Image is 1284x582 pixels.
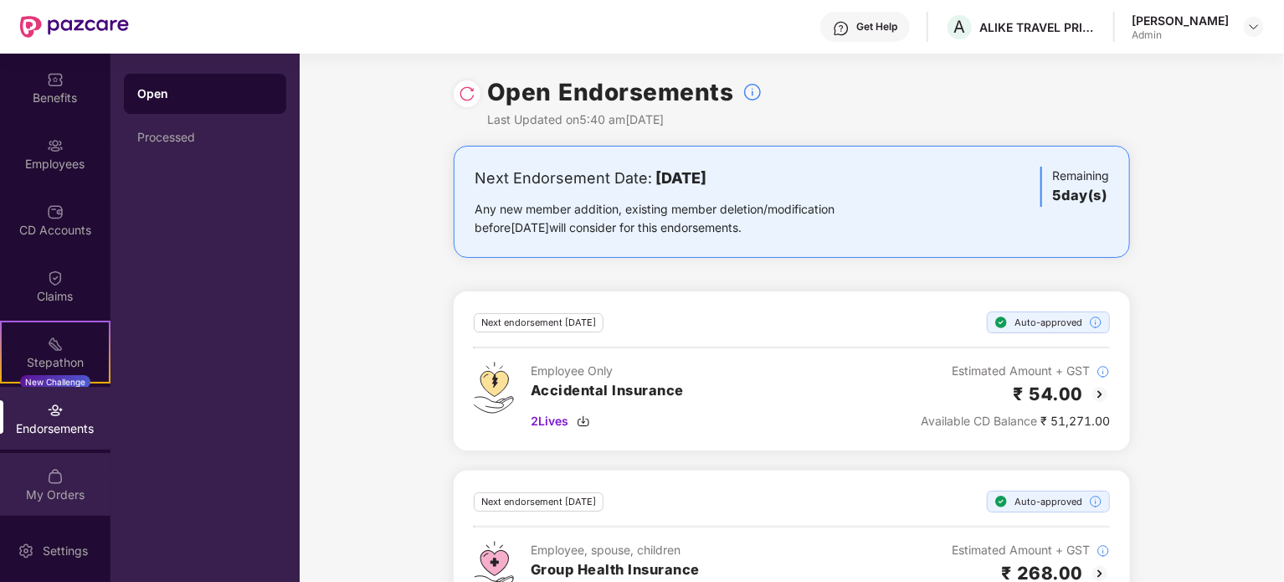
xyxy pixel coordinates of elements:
div: Employee, spouse, children [531,541,700,559]
div: Get Help [856,20,897,33]
img: svg+xml;base64,PHN2ZyBpZD0iUmVsb2FkLTMyeDMyIiB4bWxucz0iaHR0cDovL3d3dy53My5vcmcvMjAwMC9zdmciIHdpZH... [459,85,475,102]
div: Last Updated on 5:40 am[DATE] [487,111,763,129]
img: svg+xml;base64,PHN2ZyBpZD0iRG93bmxvYWQtMzJ4MzIiIHhtbG5zPSJodHRwOi8vd3d3LnczLm9yZy8yMDAwL3N2ZyIgd2... [577,415,590,428]
img: svg+xml;base64,PHN2ZyBpZD0iSW5mb18tXzMyeDMyIiBkYXRhLW5hbWU9IkluZm8gLSAzMngzMiIgeG1sbnM9Imh0dHA6Ly... [742,82,763,102]
div: Next Endorsement Date: [475,167,887,190]
div: Next endorsement [DATE] [474,313,603,332]
div: Auto-approved [987,312,1110,333]
div: Remaining [1040,167,1109,207]
span: Available CD Balance [921,414,1037,428]
img: svg+xml;base64,PHN2ZyB4bWxucz0iaHR0cDovL3d3dy53My5vcmcvMjAwMC9zdmciIHdpZHRoPSIyMSIgaGVpZ2h0PSIyMC... [47,336,64,353]
h3: Accidental Insurance [531,380,684,402]
div: Estimated Amount + GST [921,541,1110,559]
img: svg+xml;base64,PHN2ZyBpZD0iQmFjay0yMHgyMCIgeG1sbnM9Imh0dHA6Ly93d3cudzMub3JnLzIwMDAvc3ZnIiB3aWR0aD... [1090,384,1110,404]
img: svg+xml;base64,PHN2ZyBpZD0iSW5mb18tXzMyeDMyIiBkYXRhLW5hbWU9IkluZm8gLSAzMngzMiIgeG1sbnM9Imh0dHA6Ly... [1089,316,1102,329]
div: Settings [38,543,93,559]
div: [PERSON_NAME] [1132,13,1229,28]
span: A [954,17,966,37]
div: New Challenge [20,375,90,389]
div: Stepathon [2,354,109,371]
img: svg+xml;base64,PHN2ZyBpZD0iSW5mb18tXzMyeDMyIiBkYXRhLW5hbWU9IkluZm8gLSAzMngzMiIgeG1sbnM9Imh0dHA6Ly... [1089,495,1102,508]
span: 2 Lives [531,412,568,430]
div: Estimated Amount + GST [921,362,1110,380]
img: svg+xml;base64,PHN2ZyB4bWxucz0iaHR0cDovL3d3dy53My5vcmcvMjAwMC9zdmciIHdpZHRoPSI0OS4zMjEiIGhlaWdodD... [474,362,514,414]
img: svg+xml;base64,PHN2ZyBpZD0iRHJvcGRvd24tMzJ4MzIiIHhtbG5zPSJodHRwOi8vd3d3LnczLm9yZy8yMDAwL3N2ZyIgd2... [1247,20,1261,33]
div: Admin [1132,28,1229,42]
div: ALIKE TRAVEL PRIVATE LIMITED [979,19,1097,35]
img: svg+xml;base64,PHN2ZyBpZD0iRW1wbG95ZWVzIiB4bWxucz0iaHR0cDovL3d3dy53My5vcmcvMjAwMC9zdmciIHdpZHRoPS... [47,137,64,154]
b: [DATE] [655,169,706,187]
img: svg+xml;base64,PHN2ZyBpZD0iTXlfT3JkZXJzIiBkYXRhLW5hbWU9Ik15IE9yZGVycyIgeG1sbnM9Imh0dHA6Ly93d3cudz... [47,468,64,485]
img: svg+xml;base64,PHN2ZyBpZD0iQ0RfQWNjb3VudHMiIGRhdGEtbmFtZT0iQ0QgQWNjb3VudHMiIHhtbG5zPSJodHRwOi8vd3... [47,203,64,220]
img: svg+xml;base64,PHN2ZyBpZD0iSW5mb18tXzMyeDMyIiBkYXRhLW5hbWU9IkluZm8gLSAzMngzMiIgeG1sbnM9Imh0dHA6Ly... [1097,365,1110,379]
div: Processed [137,131,273,144]
div: Open [137,85,273,102]
img: svg+xml;base64,PHN2ZyBpZD0iQ2xhaW0iIHhtbG5zPSJodHRwOi8vd3d3LnczLm9yZy8yMDAwL3N2ZyIgd2lkdGg9IjIwIi... [47,270,64,286]
img: svg+xml;base64,PHN2ZyBpZD0iSW5mb18tXzMyeDMyIiBkYXRhLW5hbWU9IkluZm8gLSAzMngzMiIgeG1sbnM9Imh0dHA6Ly... [1097,544,1110,558]
div: Next endorsement [DATE] [474,492,603,512]
h2: ₹ 54.00 [1014,380,1084,408]
img: New Pazcare Logo [20,16,129,38]
img: svg+xml;base64,PHN2ZyBpZD0iSGVscC0zMngzMiIgeG1sbnM9Imh0dHA6Ly93d3cudzMub3JnLzIwMDAvc3ZnIiB3aWR0aD... [833,20,850,37]
img: svg+xml;base64,PHN2ZyBpZD0iU3RlcC1Eb25lLTE2eDE2IiB4bWxucz0iaHR0cDovL3d3dy53My5vcmcvMjAwMC9zdmciIH... [994,316,1008,329]
img: svg+xml;base64,PHN2ZyBpZD0iU2V0dGluZy0yMHgyMCIgeG1sbnM9Imh0dHA6Ly93d3cudzMub3JnLzIwMDAvc3ZnIiB3aW... [18,543,34,559]
h1: Open Endorsements [487,74,734,111]
h3: 5 day(s) [1052,185,1109,207]
img: svg+xml;base64,PHN2ZyBpZD0iRW5kb3JzZW1lbnRzIiB4bWxucz0iaHR0cDovL3d3dy53My5vcmcvMjAwMC9zdmciIHdpZH... [47,402,64,419]
img: svg+xml;base64,PHN2ZyBpZD0iQmVuZWZpdHMiIHhtbG5zPSJodHRwOi8vd3d3LnczLm9yZy8yMDAwL3N2ZyIgd2lkdGg9Ij... [47,71,64,88]
div: Auto-approved [987,491,1110,512]
div: Employee Only [531,362,684,380]
h3: Group Health Insurance [531,559,700,581]
div: Any new member addition, existing member deletion/modification before [DATE] will consider for th... [475,200,887,237]
img: svg+xml;base64,PHN2ZyBpZD0iU3RlcC1Eb25lLTE2eDE2IiB4bWxucz0iaHR0cDovL3d3dy53My5vcmcvMjAwMC9zdmciIH... [994,495,1008,508]
div: ₹ 51,271.00 [921,412,1110,430]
